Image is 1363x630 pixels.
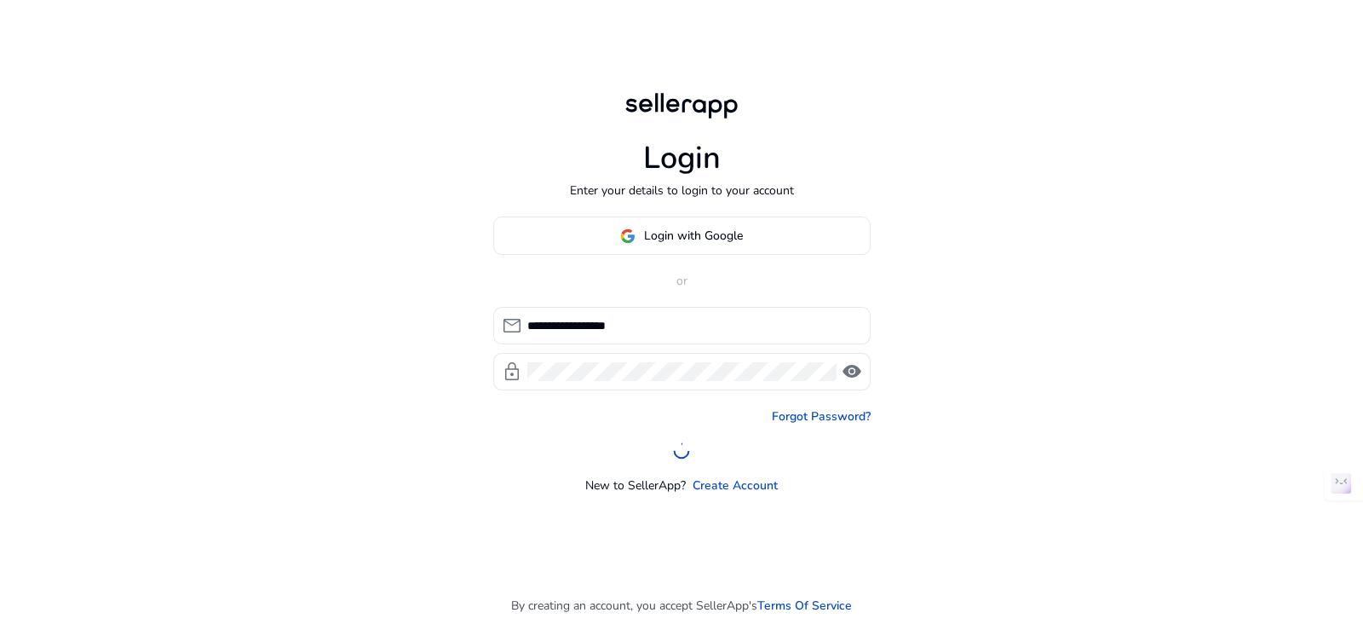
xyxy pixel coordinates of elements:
[502,361,522,382] span: lock
[772,407,871,425] a: Forgot Password?
[620,228,635,244] img: google-logo.svg
[842,361,862,382] span: visibility
[693,477,778,494] a: Create Account
[643,140,721,176] h1: Login
[570,182,794,199] p: Enter your details to login to your account
[757,597,852,615] a: Terms Of Service
[502,315,522,336] span: mail
[644,227,743,245] span: Login with Google
[585,477,686,494] p: New to SellerApp?
[493,272,871,290] p: or
[493,217,871,255] button: Login with Google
